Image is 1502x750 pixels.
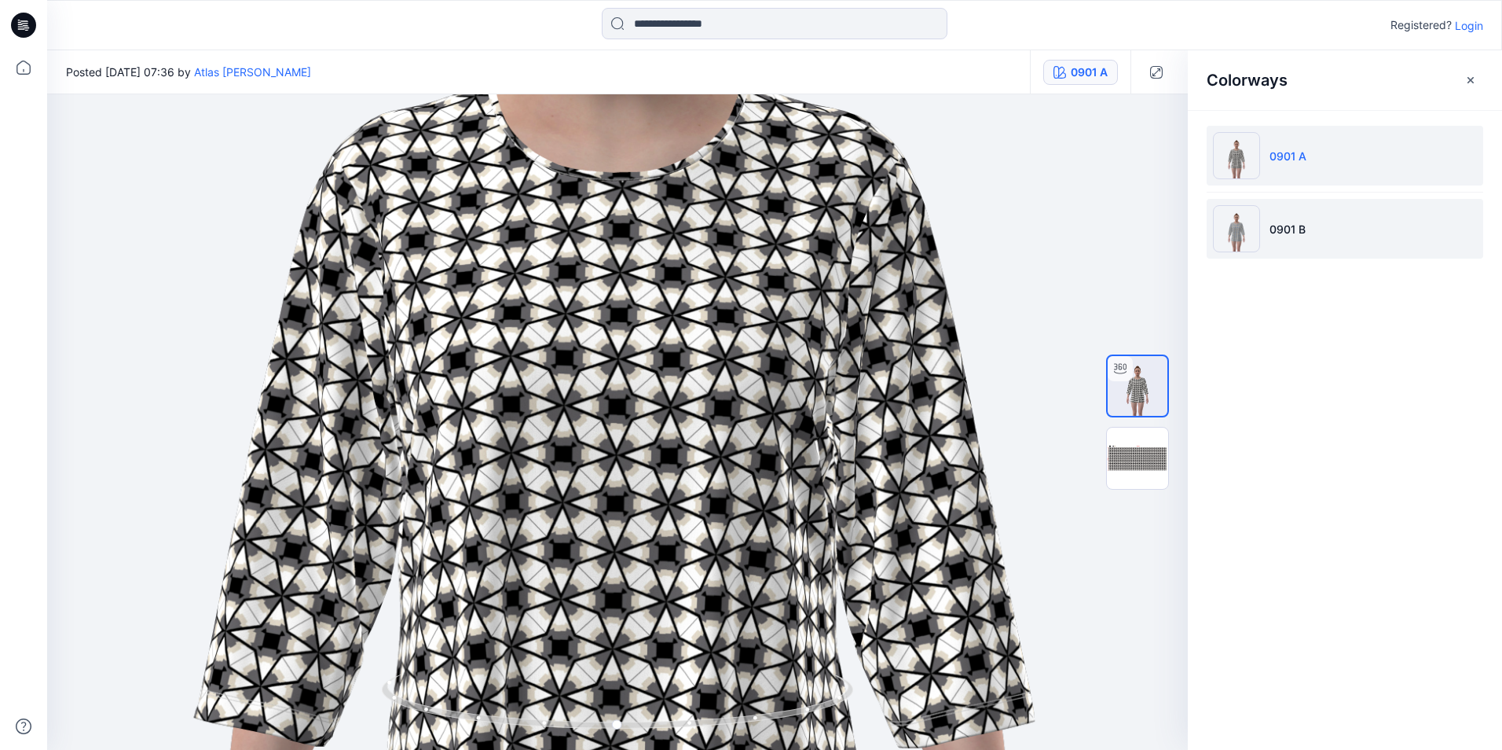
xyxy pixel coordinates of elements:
div: 0901 A [1071,64,1108,81]
img: 0901 B [1213,205,1260,252]
button: 0901 A [1043,60,1118,85]
p: Registered? [1390,16,1452,35]
a: Atlas [PERSON_NAME] [194,65,311,79]
img: turntable-01-09-2025-05:38:45 [1108,356,1167,416]
p: 0901 A [1269,148,1306,164]
span: Posted [DATE] 07:36 by [66,64,311,80]
img: 0901 A [1213,132,1260,179]
h2: Colorways [1207,71,1288,90]
p: Login [1455,17,1483,34]
img: I 1459 IP GEO OPTION A [1107,428,1168,489]
p: 0901 B [1269,221,1306,237]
